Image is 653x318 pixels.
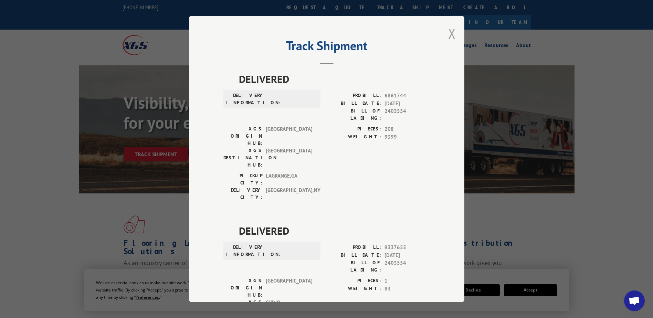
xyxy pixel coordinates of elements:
label: PROBILL: [327,92,381,100]
label: DELIVERY CITY: [223,187,262,201]
span: 1 [385,277,430,285]
span: LAGRANGE , GA [266,172,312,187]
label: XGS DESTINATION HUB: [223,147,262,169]
span: 2403554 [385,259,430,274]
span: 9399 [385,133,430,141]
span: DELIVERED [239,71,430,87]
span: 83 [385,285,430,293]
button: Close modal [448,24,456,43]
label: BILL DATE: [327,252,381,259]
label: DELIVERY INFORMATION: [225,244,264,258]
label: PIECES: [327,125,381,133]
span: 6861744 [385,92,430,100]
label: BILL DATE: [327,100,381,108]
label: BILL OF LADING: [327,107,381,122]
span: [GEOGRAPHIC_DATA] , NY [266,187,312,201]
label: XGS ORIGIN HUB: [223,125,262,147]
label: WEIGHT: [327,285,381,293]
span: 9337655 [385,244,430,252]
span: 2403554 [385,107,430,122]
label: PROBILL: [327,244,381,252]
span: [DATE] [385,252,430,259]
h2: Track Shipment [223,41,430,54]
span: [GEOGRAPHIC_DATA] [266,277,312,299]
label: PIECES: [327,277,381,285]
span: [DATE] [385,100,430,108]
div: Open chat [624,290,645,311]
label: PICKUP CITY: [223,172,262,187]
span: [GEOGRAPHIC_DATA] [266,125,312,147]
span: [GEOGRAPHIC_DATA] [266,147,312,169]
label: BILL OF LADING: [327,259,381,274]
label: XGS ORIGIN HUB: [223,277,262,299]
label: DELIVERY INFORMATION: [225,92,264,106]
label: WEIGHT: [327,133,381,141]
span: DELIVERED [239,223,430,238]
span: 208 [385,125,430,133]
